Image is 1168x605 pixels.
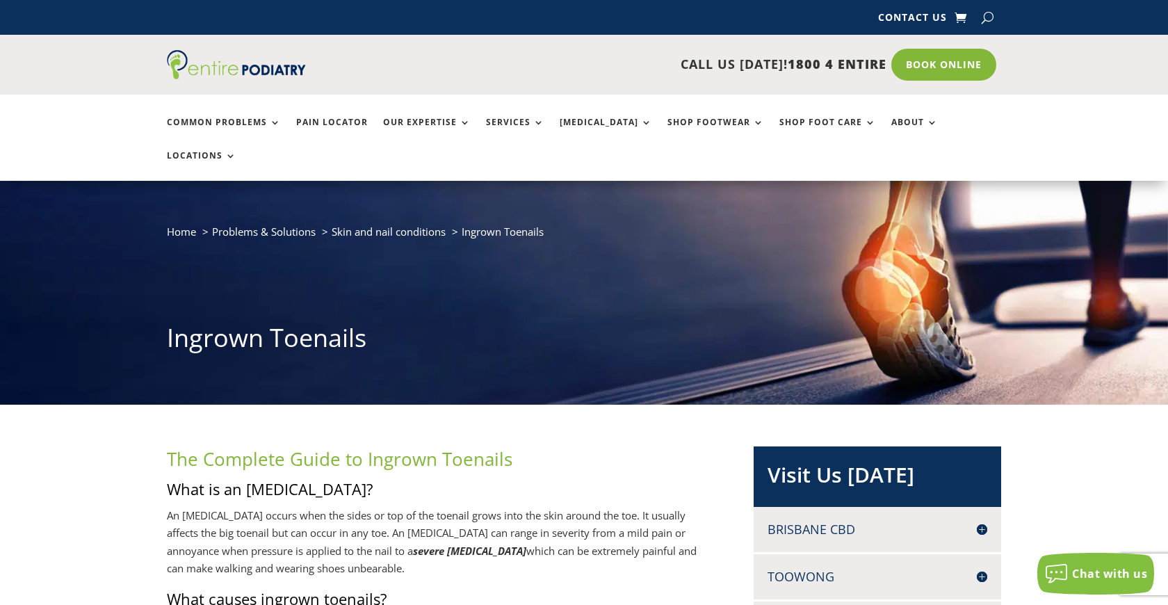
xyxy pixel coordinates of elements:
[486,118,544,147] a: Services
[359,56,886,74] p: CALL US [DATE]!
[891,118,938,147] a: About
[167,50,306,79] img: logo (1)
[167,68,306,82] a: Entire Podiatry
[768,460,987,497] h2: Visit Us [DATE]
[560,118,652,147] a: [MEDICAL_DATA]
[779,118,876,147] a: Shop Foot Care
[462,225,544,239] span: Ingrown Toenails
[167,118,281,147] a: Common Problems
[383,118,471,147] a: Our Expertise
[167,446,512,471] span: The Complete Guide to Ingrown Toenails
[768,568,987,586] h4: Toowong
[167,151,236,181] a: Locations
[1037,553,1154,595] button: Chat with us
[167,223,1001,251] nav: breadcrumb
[788,56,886,72] span: 1800 4 ENTIRE
[167,507,708,588] p: An [MEDICAL_DATA] occurs when the sides or top of the toenail grows into the skin around the toe....
[1072,566,1147,581] span: Chat with us
[212,225,316,239] a: Problems & Solutions
[891,49,996,81] a: Book Online
[413,544,526,558] em: severe [MEDICAL_DATA]
[768,521,987,538] h4: Brisbane CBD
[167,321,1001,362] h1: Ingrown Toenails
[296,118,368,147] a: Pain Locator
[167,478,373,499] span: What is an [MEDICAL_DATA]?
[878,13,947,28] a: Contact Us
[167,225,196,239] a: Home
[332,225,446,239] a: Skin and nail conditions
[667,118,764,147] a: Shop Footwear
